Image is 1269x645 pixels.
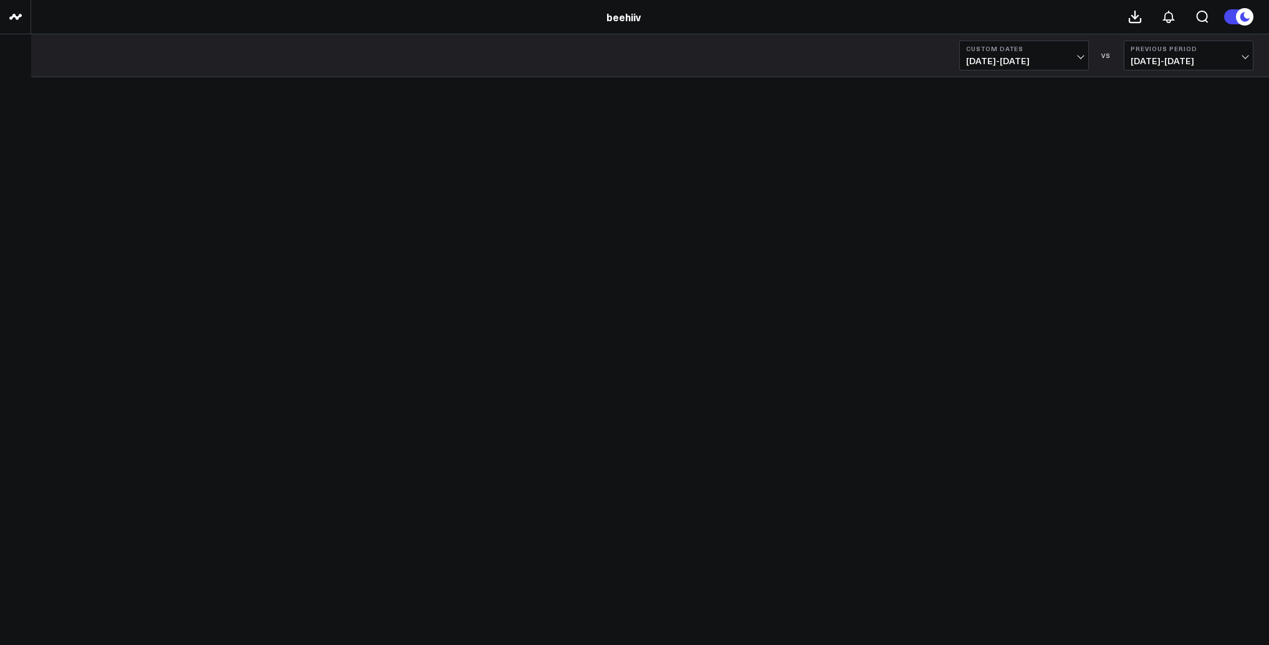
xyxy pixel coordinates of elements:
[606,10,641,24] a: beehiiv
[1131,56,1247,66] span: [DATE] - [DATE]
[966,45,1082,52] b: Custom Dates
[1131,45,1247,52] b: Previous Period
[1124,41,1253,70] button: Previous Period[DATE]-[DATE]
[966,56,1082,66] span: [DATE] - [DATE]
[1095,52,1118,59] div: VS
[959,41,1089,70] button: Custom Dates[DATE]-[DATE]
